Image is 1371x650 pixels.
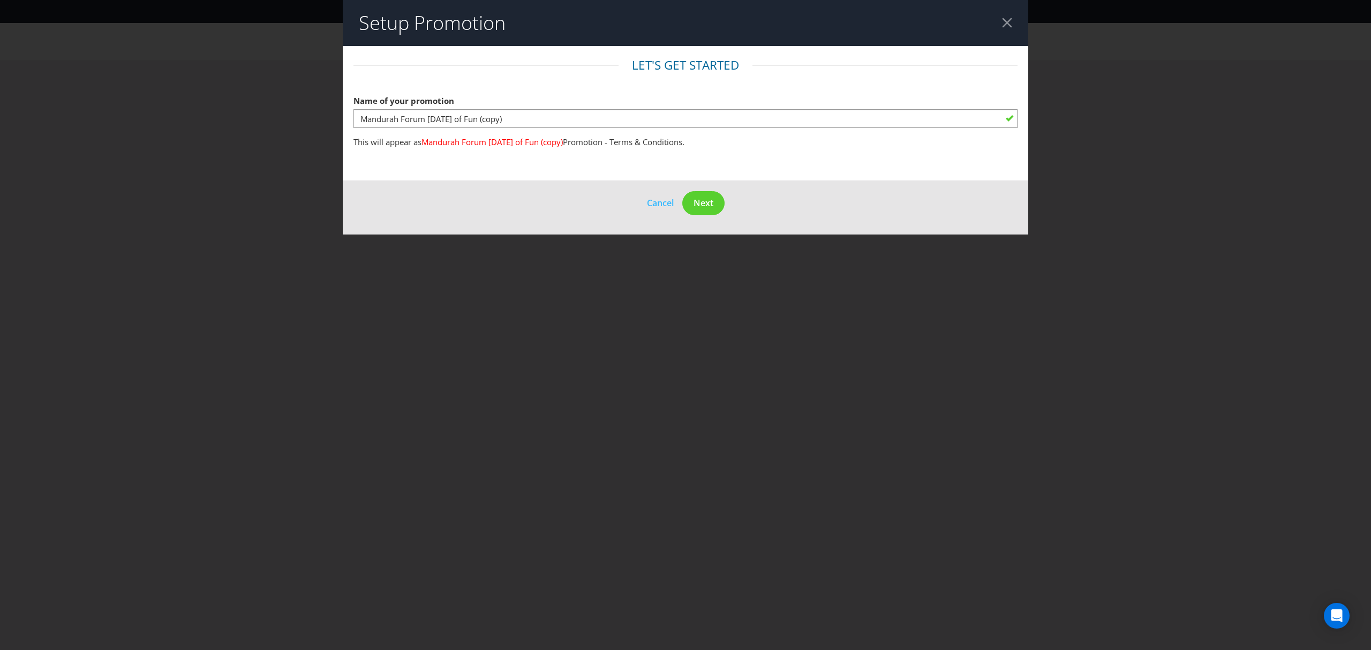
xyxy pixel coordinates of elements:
input: e.g. My Promotion [353,109,1018,128]
h2: Setup Promotion [359,12,506,34]
div: Open Intercom Messenger [1324,603,1350,629]
span: Promotion - Terms & Conditions. [563,137,684,147]
span: Cancel [647,197,674,209]
span: Next [694,197,713,209]
span: Mandurah Forum [DATE] of Fun (copy) [421,137,563,147]
button: Next [682,191,725,215]
button: Cancel [646,196,674,210]
legend: Let's get started [619,57,752,74]
span: Name of your promotion [353,95,454,106]
span: This will appear as [353,137,421,147]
